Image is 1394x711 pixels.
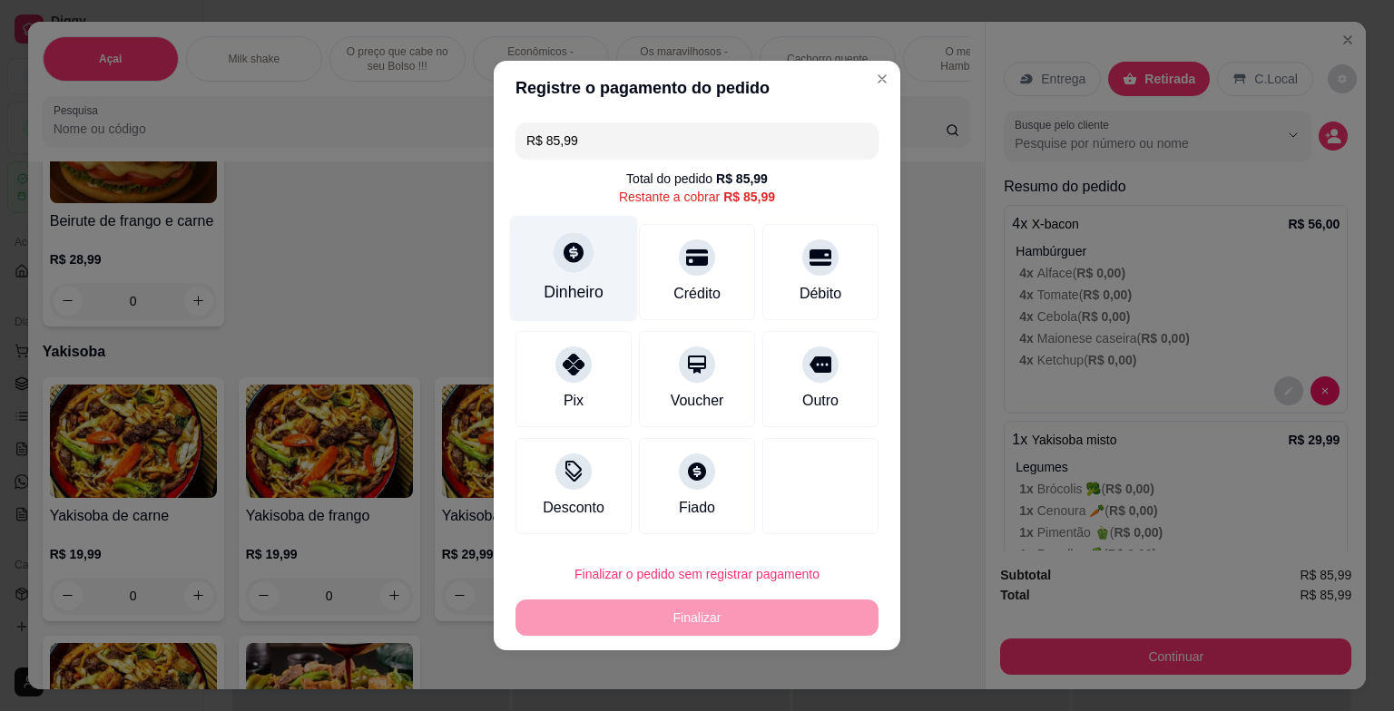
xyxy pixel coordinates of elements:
[494,61,900,115] header: Registre o pagamento do pedido
[868,64,897,93] button: Close
[619,188,775,206] div: Restante a cobrar
[564,390,584,412] div: Pix
[626,170,768,188] div: Total do pedido
[716,170,768,188] div: R$ 85,99
[679,497,715,519] div: Fiado
[544,280,604,304] div: Dinheiro
[802,390,839,412] div: Outro
[515,556,879,592] button: Finalizar o pedido sem registrar pagamento
[723,188,775,206] div: R$ 85,99
[671,390,724,412] div: Voucher
[526,122,868,159] input: Ex.: hambúrguer de cordeiro
[673,283,721,305] div: Crédito
[543,497,604,519] div: Desconto
[800,283,841,305] div: Débito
